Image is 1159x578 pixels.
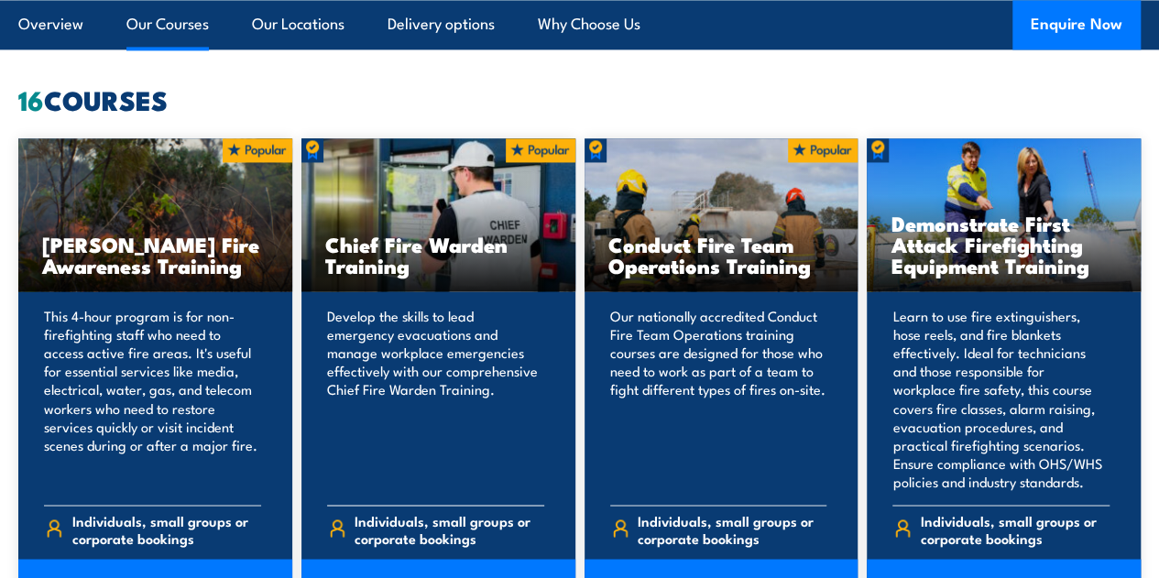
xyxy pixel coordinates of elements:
[72,511,261,546] span: Individuals, small groups or corporate bookings
[44,307,261,490] p: This 4-hour program is for non-firefighting staff who need to access active fire areas. It's usef...
[325,234,552,276] h3: Chief Fire Warden Training
[610,307,827,490] p: Our nationally accredited Conduct Fire Team Operations training courses are designed for those wh...
[608,234,835,276] h3: Conduct Fire Team Operations Training
[18,79,44,120] strong: 16
[638,511,826,546] span: Individuals, small groups or corporate bookings
[355,511,543,546] span: Individuals, small groups or corporate bookings
[892,307,1110,490] p: Learn to use fire extinguishers, hose reels, and fire blankets effectively. Ideal for technicians...
[327,307,544,490] p: Develop the skills to lead emergency evacuations and manage workplace emergencies effectively wit...
[921,511,1110,546] span: Individuals, small groups or corporate bookings
[42,234,268,276] h3: [PERSON_NAME] Fire Awareness Training
[891,213,1117,276] h3: Demonstrate First Attack Firefighting Equipment Training
[18,87,1141,112] h2: COURSES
